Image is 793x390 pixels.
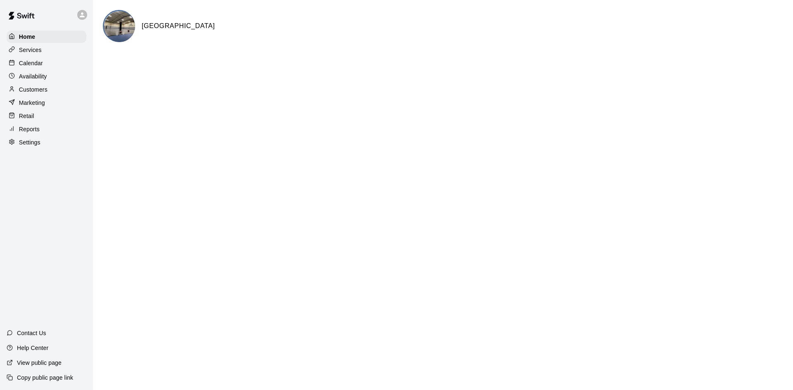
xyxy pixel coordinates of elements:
p: View public page [17,359,62,367]
p: Marketing [19,99,45,107]
p: Customers [19,85,47,94]
p: Retail [19,112,34,120]
a: Availability [7,70,86,83]
p: Settings [19,138,40,147]
a: Retail [7,110,86,122]
a: Services [7,44,86,56]
a: Calendar [7,57,86,69]
a: Settings [7,136,86,149]
a: Reports [7,123,86,135]
a: Marketing [7,97,86,109]
h6: [GEOGRAPHIC_DATA] [142,21,215,31]
p: Reports [19,125,40,133]
p: Services [19,46,42,54]
p: Availability [19,72,47,80]
p: Contact Us [17,329,46,337]
p: Calendar [19,59,43,67]
p: Help Center [17,344,48,352]
p: Copy public page link [17,373,73,382]
p: Home [19,33,36,41]
a: Customers [7,83,86,96]
img: Ironline Sports Complex logo [104,11,135,42]
a: Home [7,31,86,43]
